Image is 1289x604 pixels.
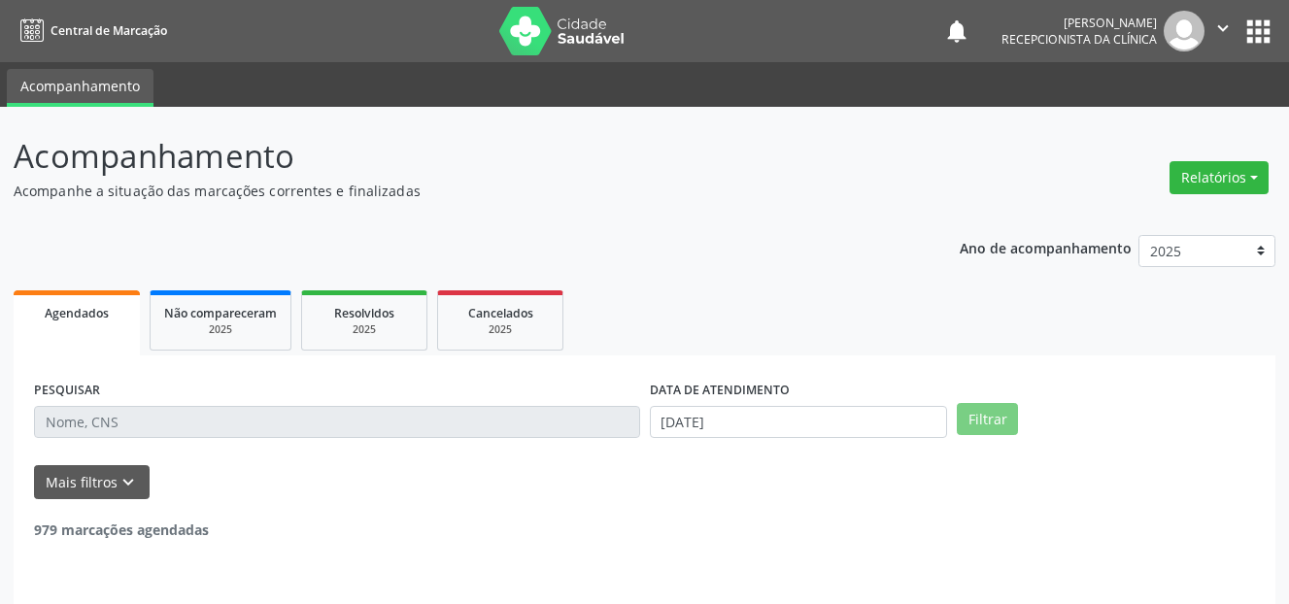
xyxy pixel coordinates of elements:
[14,181,897,201] p: Acompanhe a situação das marcações correntes e finalizadas
[957,403,1018,436] button: Filtrar
[1212,17,1234,39] i: 
[960,235,1132,259] p: Ano de acompanhamento
[34,406,640,439] input: Nome, CNS
[650,376,790,406] label: DATA DE ATENDIMENTO
[34,520,209,539] strong: 979 marcações agendadas
[118,472,139,493] i: keyboard_arrow_down
[14,15,167,47] a: Central de Marcação
[452,322,549,337] div: 2025
[34,376,100,406] label: PESQUISAR
[943,17,970,45] button: notifications
[14,132,897,181] p: Acompanhamento
[1001,15,1157,31] div: [PERSON_NAME]
[45,305,109,321] span: Agendados
[1001,31,1157,48] span: Recepcionista da clínica
[334,305,394,321] span: Resolvidos
[34,465,150,499] button: Mais filtroskeyboard_arrow_down
[164,305,277,321] span: Não compareceram
[51,22,167,39] span: Central de Marcação
[1204,11,1241,51] button: 
[650,406,948,439] input: Selecione um intervalo
[1241,15,1275,49] button: apps
[164,322,277,337] div: 2025
[7,69,153,107] a: Acompanhamento
[316,322,413,337] div: 2025
[1164,11,1204,51] img: img
[468,305,533,321] span: Cancelados
[1170,161,1269,194] button: Relatórios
